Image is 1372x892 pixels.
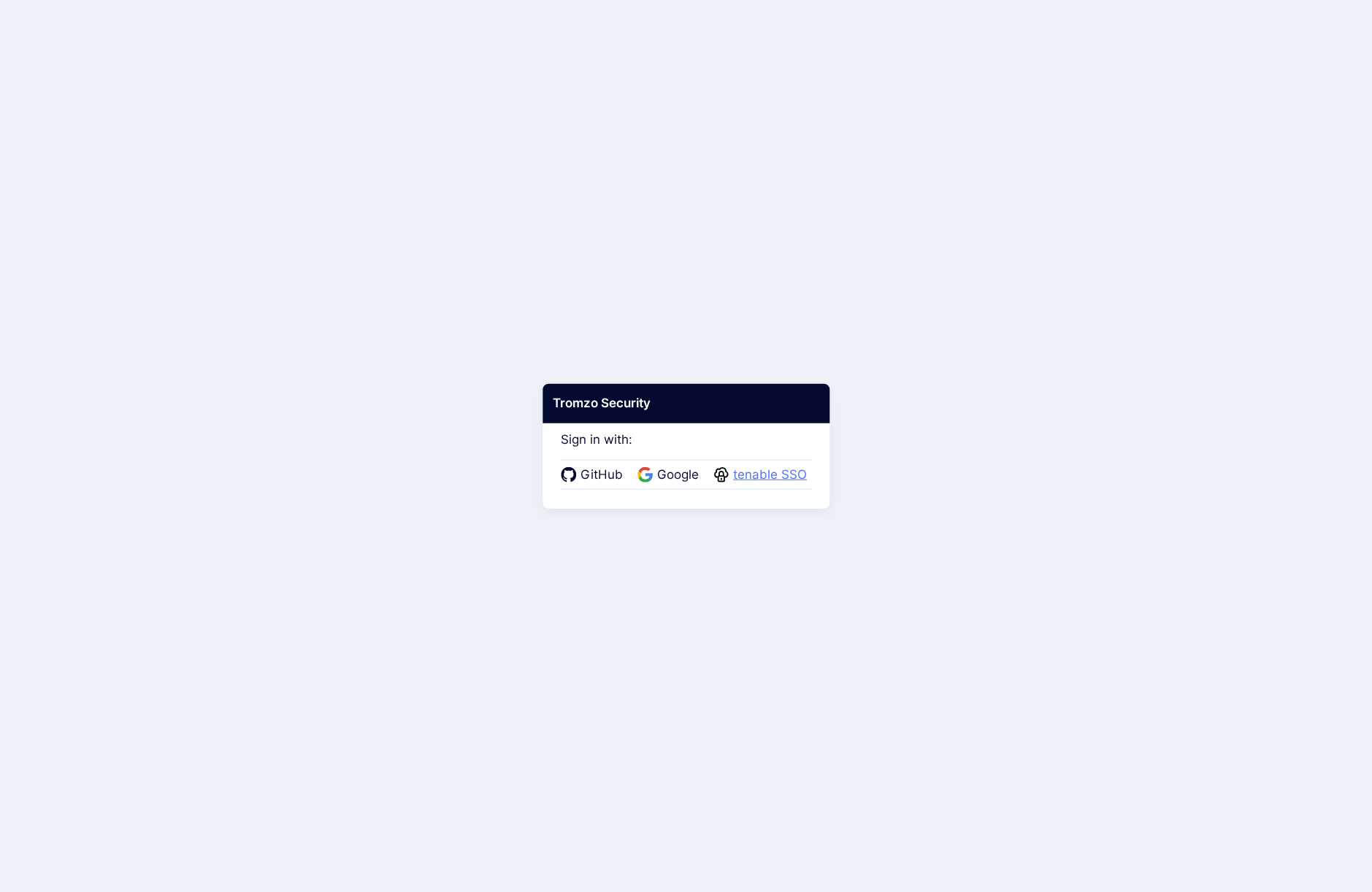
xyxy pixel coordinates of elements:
span: GitHub [576,466,627,485]
span: Google [653,466,703,485]
div: Sign in with: [561,412,811,490]
div: Tromzo Security [543,384,829,423]
a: tenable SSO [713,466,811,485]
a: GitHub [561,466,627,485]
span: tenable SSO [729,466,811,485]
a: Google [637,466,703,485]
